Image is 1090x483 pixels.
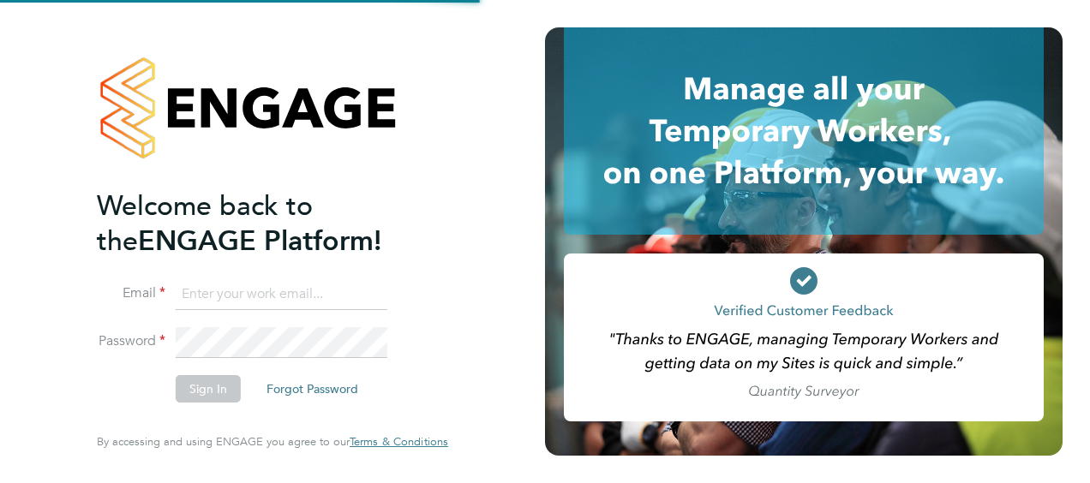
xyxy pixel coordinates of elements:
label: Email [97,284,165,302]
input: Enter your work email... [176,279,387,310]
button: Sign In [176,375,241,402]
h2: ENGAGE Platform! [97,188,431,259]
span: Welcome back to the [97,189,313,258]
label: Password [97,332,165,350]
a: Terms & Conditions [350,435,448,449]
span: By accessing and using ENGAGE you agree to our [97,434,448,449]
span: Terms & Conditions [350,434,448,449]
button: Forgot Password [253,375,372,402]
